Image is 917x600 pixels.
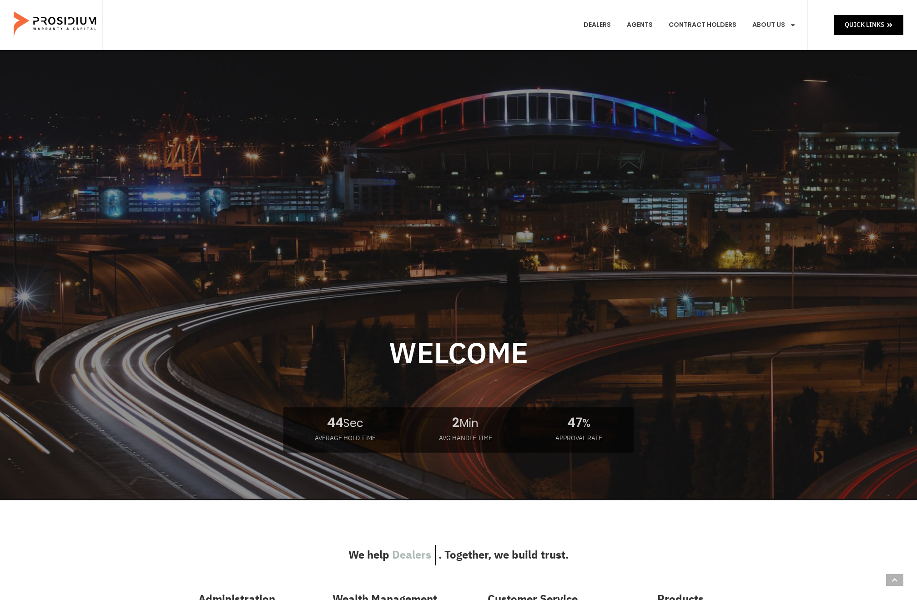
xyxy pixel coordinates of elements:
[746,8,803,42] a: About Us
[577,8,618,42] a: Dealers
[348,545,389,566] span: We help
[577,8,803,42] nav: Menu
[845,19,884,31] span: Quick Links
[438,545,569,566] span: . Together, we build trust.
[662,8,743,42] a: Contract Holders
[834,15,903,35] a: Quick Links
[620,8,660,42] a: Agents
